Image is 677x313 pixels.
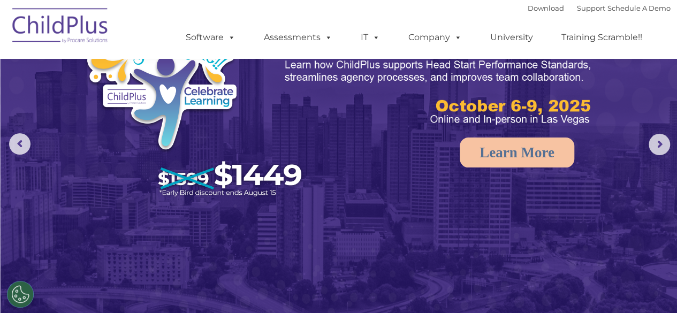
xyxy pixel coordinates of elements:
[350,27,391,48] a: IT
[480,27,544,48] a: University
[7,281,34,308] button: Cookies Settings
[398,27,473,48] a: Company
[577,4,605,12] a: Support
[607,4,671,12] a: Schedule A Demo
[551,27,653,48] a: Training Scramble!!
[253,27,343,48] a: Assessments
[460,138,574,167] a: Learn More
[528,4,564,12] a: Download
[149,71,181,79] span: Last name
[528,4,671,12] font: |
[502,197,677,313] iframe: Chat Widget
[7,1,114,54] img: ChildPlus by Procare Solutions
[175,27,246,48] a: Software
[149,114,194,123] span: Phone number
